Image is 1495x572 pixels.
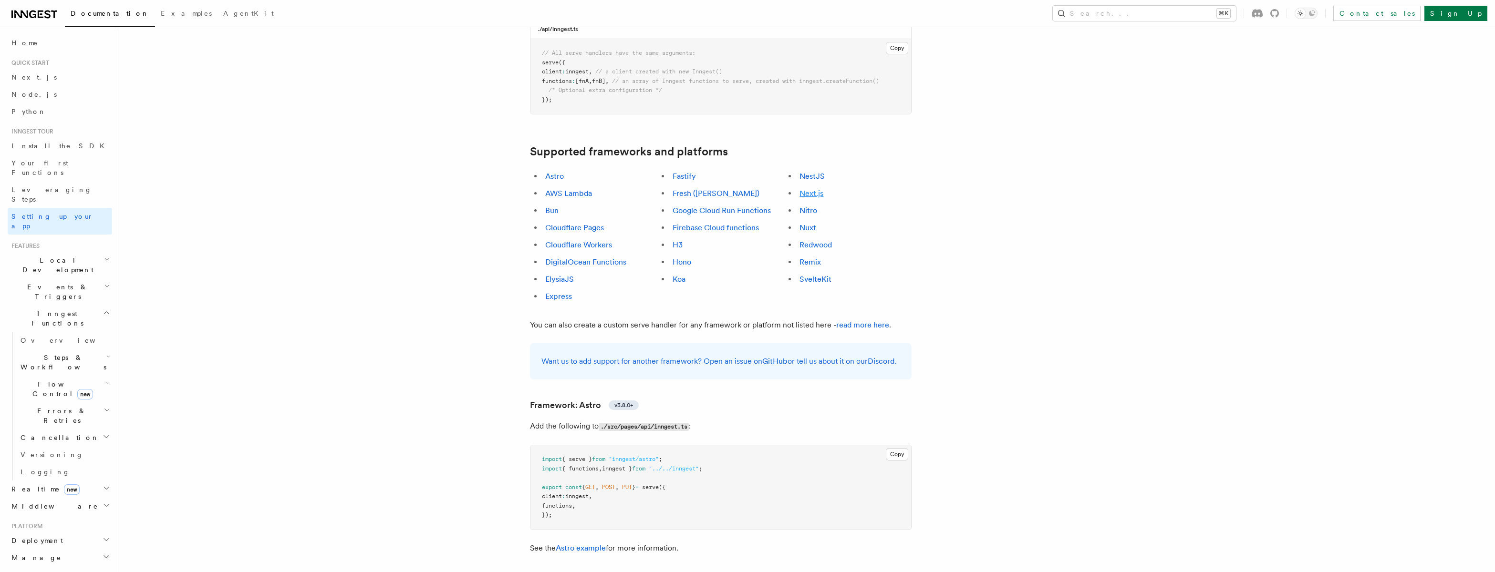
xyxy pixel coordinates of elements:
button: Flow Controlnew [17,376,112,402]
a: Remix [799,257,821,266]
span: { [582,484,585,490]
span: // a client created with new Inngest() [595,68,722,75]
a: DigitalOcean Functions [545,257,626,266]
span: Inngest Functions [8,309,103,328]
a: Astro [545,172,564,181]
a: Astro example [556,543,606,552]
a: SvelteKit [799,275,831,284]
a: Versioning [17,446,112,463]
span: fnB] [592,78,605,84]
span: Overview [21,337,119,344]
span: serve [542,59,559,66]
a: Discord [868,357,894,366]
p: See the for more information. [530,541,912,555]
span: Local Development [8,255,104,275]
span: , [572,502,575,509]
span: functions [542,78,572,84]
h3: ./api/inngest.ts [538,25,578,33]
span: new [64,484,80,495]
a: Fastify [673,172,696,181]
span: PUT [622,484,632,490]
span: Events & Triggers [8,282,104,301]
span: , [595,484,599,490]
button: Realtimenew [8,480,112,498]
span: AgentKit [223,10,274,17]
span: Manage [8,553,62,562]
span: serve [642,484,659,490]
span: Node.js [11,91,57,98]
span: inngest [565,493,589,500]
span: , [589,78,592,84]
a: ElysiaJS [545,275,574,284]
span: Install the SDK [11,142,110,150]
a: Examples [155,3,218,26]
button: Steps & Workflows [17,349,112,376]
a: Firebase Cloud functions [673,223,759,232]
button: Copy [886,448,908,460]
span: , [589,493,592,500]
a: read more here [836,320,889,329]
a: NestJS [799,172,825,181]
span: from [592,456,605,462]
a: Next.js [8,69,112,86]
a: Nuxt [799,223,816,232]
a: Install the SDK [8,137,112,154]
span: ({ [559,59,565,66]
span: inngest } [602,465,632,472]
a: Redwood [799,240,832,249]
a: Google Cloud Run Functions [673,206,771,215]
span: , [605,78,609,84]
a: Leveraging Steps [8,181,112,208]
span: , [589,68,592,75]
a: Supported frameworks and platforms [530,145,728,158]
span: : [562,68,565,75]
span: Examples [161,10,212,17]
button: Middleware [8,498,112,515]
a: Cloudflare Workers [545,240,612,249]
a: Framework: Astrov3.8.0+ [530,398,639,412]
span: Documentation [71,10,149,17]
p: Add the following to : [530,419,912,433]
a: AWS Lambda [545,189,592,198]
span: Logging [21,468,70,476]
a: Setting up your app [8,208,112,235]
p: You can also create a custom serve handler for any framework or platform not listed here - . [530,318,912,332]
kbd: ⌘K [1217,9,1230,18]
span: Setting up your app [11,213,93,230]
span: Inngest tour [8,128,53,135]
span: /* Optional extra configuration */ [549,87,662,93]
span: Versioning [21,451,83,459]
span: Next.js [11,73,57,81]
a: Fresh ([PERSON_NAME]) [673,189,759,198]
span: v3.8.0+ [614,401,633,409]
button: Inngest Functions [8,305,112,332]
p: Want us to add support for another framework? Open an issue on or tell us about it on our . [541,355,900,368]
span: Features [8,242,40,250]
a: Python [8,103,112,120]
a: Bun [545,206,559,215]
button: Cancellation [17,429,112,446]
div: Inngest Functions [8,332,112,480]
a: Home [8,34,112,51]
button: Copy [886,42,908,54]
span: Realtime [8,484,80,494]
button: Deployment [8,532,112,549]
span: Cancellation [17,433,99,442]
span: import [542,465,562,472]
a: Koa [673,275,685,284]
a: GitHub [762,357,788,366]
button: Search...⌘K [1053,6,1236,21]
a: Hono [673,257,691,266]
span: GET [585,484,595,490]
button: Errors & Retries [17,402,112,429]
a: Overview [17,332,112,349]
a: Next.js [799,189,823,198]
span: Your first Functions [11,159,68,176]
a: H3 [673,240,683,249]
span: = [635,484,639,490]
span: new [77,389,93,399]
span: import [542,456,562,462]
span: Quick start [8,59,49,67]
span: client [542,493,562,500]
a: Sign Up [1424,6,1487,21]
